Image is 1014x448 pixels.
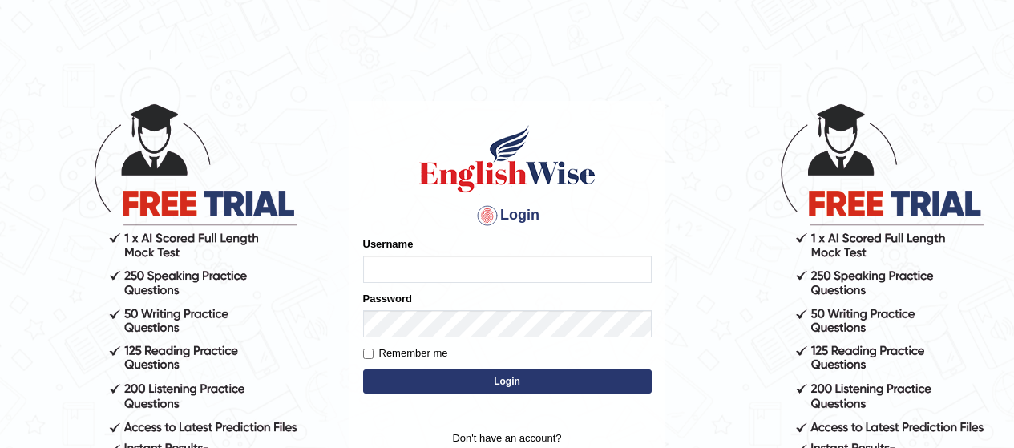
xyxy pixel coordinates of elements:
input: Remember me [363,349,374,359]
img: Logo of English Wise sign in for intelligent practice with AI [416,123,599,195]
button: Login [363,369,652,394]
h4: Login [363,203,652,228]
label: Username [363,236,414,252]
label: Password [363,291,412,306]
label: Remember me [363,345,448,361]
